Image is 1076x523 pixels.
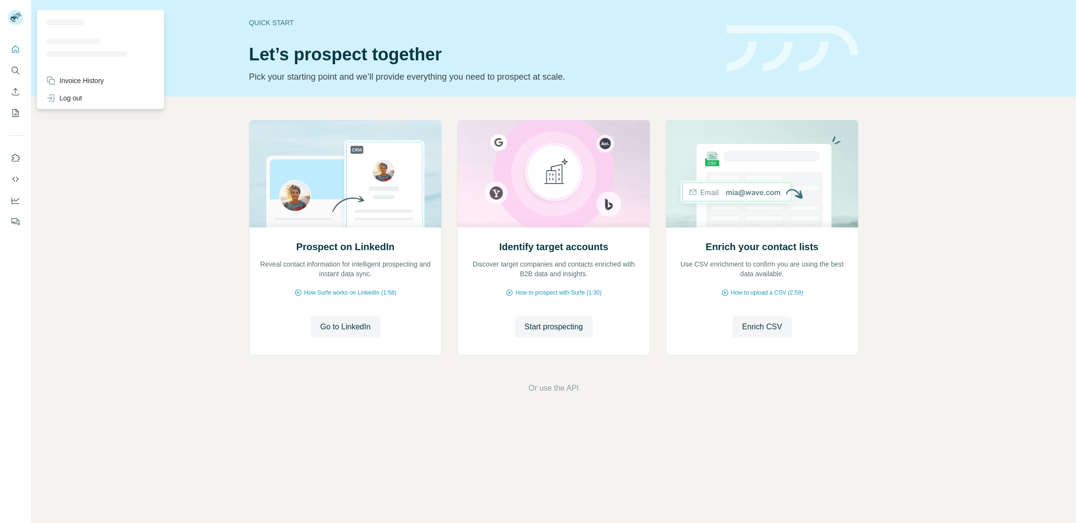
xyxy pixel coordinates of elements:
[457,120,650,227] img: Identify target accounts
[296,240,394,254] h2: Prospect on LinkedIn
[676,259,848,279] p: Use CSV enrichment to confirm you are using the best data available.
[727,25,858,72] img: banner
[467,259,640,279] p: Discover target companies and contacts enriched with B2B data and insights.
[515,316,593,338] button: Start prospecting
[320,321,370,333] span: Go to LinkedIn
[304,288,396,297] span: How Surfe works on LinkedIn (1:58)
[515,288,601,297] span: How to prospect with Surfe (1:30)
[732,316,792,338] button: Enrich CSV
[249,120,442,227] img: Prospect on LinkedIn
[8,62,23,79] button: Search
[249,18,715,28] div: Quick start
[528,382,579,394] button: Or use the API
[8,104,23,122] button: My lists
[8,83,23,100] button: Enrich CSV
[8,213,23,230] button: Feedback
[249,70,715,84] p: Pick your starting point and we’ll provide everything you need to prospect at scale.
[524,321,583,333] span: Start prospecting
[8,41,23,58] button: Quick start
[310,316,380,338] button: Go to LinkedIn
[8,170,23,188] button: Use Surfe API
[731,288,803,297] span: How to upload a CSV (2:59)
[499,240,609,254] h2: Identify target accounts
[249,45,715,64] h1: Let’s prospect together
[259,259,432,279] p: Reveal contact information for intelligent prospecting and instant data sync.
[666,120,858,227] img: Enrich your contact lists
[8,192,23,209] button: Dashboard
[706,240,818,254] h2: Enrich your contact lists
[742,321,782,333] span: Enrich CSV
[8,149,23,167] button: Use Surfe on LinkedIn
[46,76,104,85] div: Invoice History
[46,93,82,103] div: Log out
